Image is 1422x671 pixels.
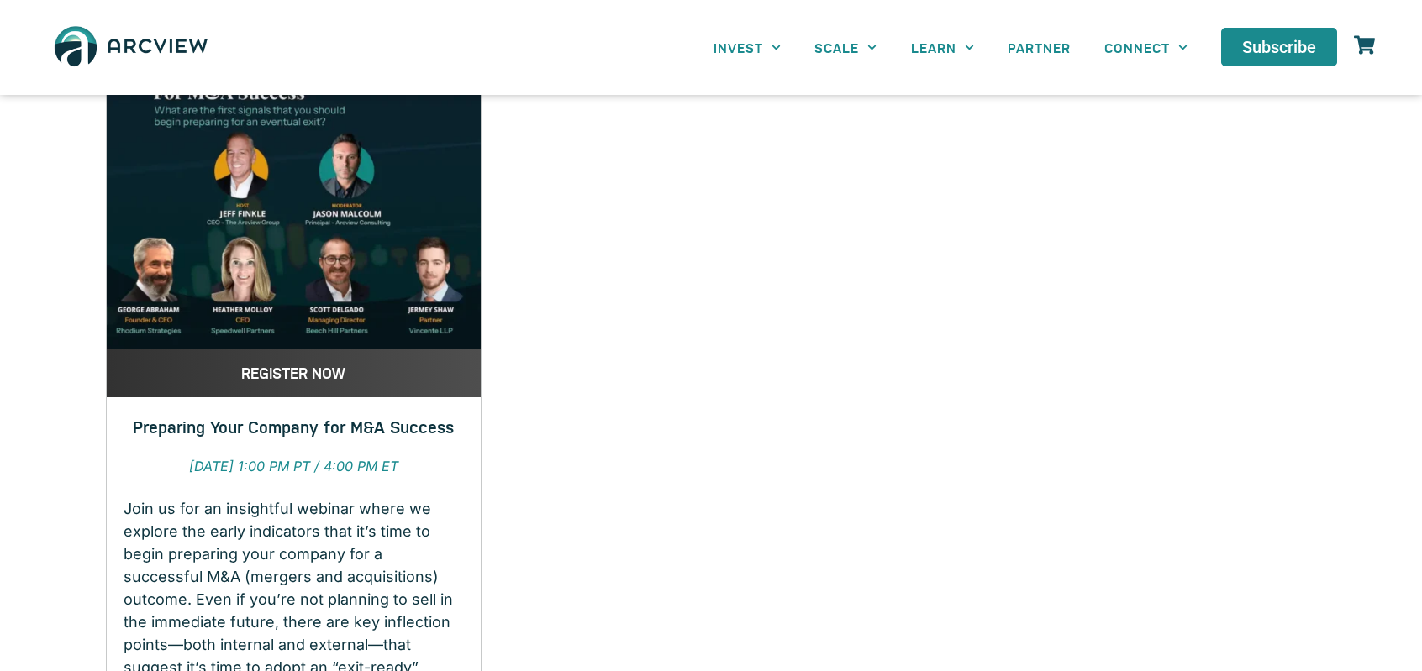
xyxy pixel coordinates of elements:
[115,414,472,439] h2: Preparing Your Company for M&A Success
[47,17,215,78] img: The Arcview Group
[1242,39,1316,55] span: Subscribe
[1088,29,1204,66] a: CONNECT
[107,448,481,489] div: [DATE] 1:00 PM PT / 4:00 PM ET
[697,29,1204,66] nav: Menu
[1221,28,1337,66] a: Subscribe
[241,365,345,380] span: REGISTER NOW
[991,29,1088,66] a: PARTNER
[107,349,481,397] a: REGISTER NOW
[894,29,991,66] a: LEARN
[697,29,798,66] a: INVEST
[798,29,893,66] a: SCALE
